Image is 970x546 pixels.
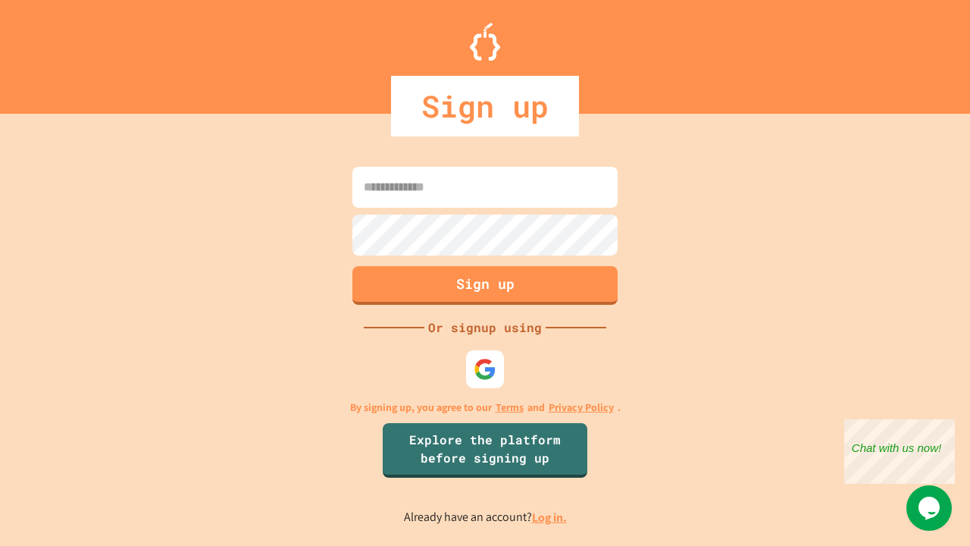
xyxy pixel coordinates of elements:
[549,400,614,416] a: Privacy Policy
[470,23,500,61] img: Logo.svg
[532,510,567,526] a: Log in.
[352,266,618,305] button: Sign up
[844,419,955,484] iframe: chat widget
[424,318,546,337] div: Or signup using
[391,76,579,136] div: Sign up
[474,358,496,381] img: google-icon.svg
[383,423,587,478] a: Explore the platform before signing up
[906,485,955,531] iframe: chat widget
[404,508,567,527] p: Already have an account?
[350,400,621,416] p: By signing up, you agree to our and .
[496,400,524,416] a: Terms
